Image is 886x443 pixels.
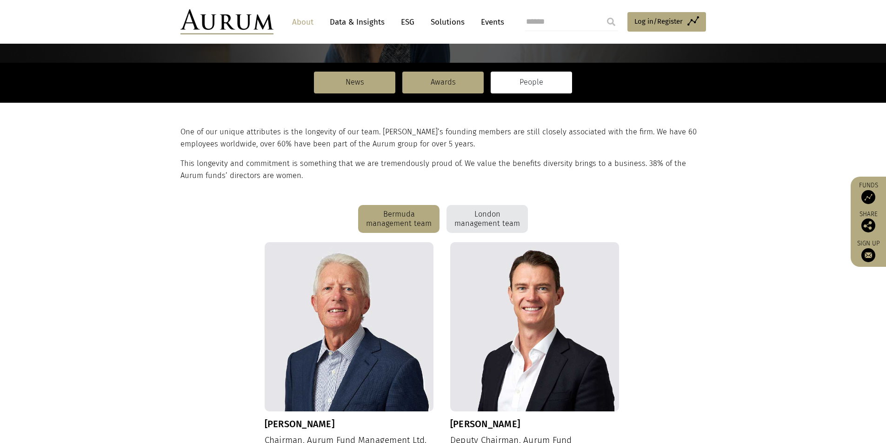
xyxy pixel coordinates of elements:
div: London management team [446,205,528,233]
img: Access Funds [861,190,875,204]
h3: [PERSON_NAME] [265,418,434,430]
img: Sign up to our newsletter [861,248,875,262]
div: Bermuda management team [358,205,440,233]
a: Events [476,13,504,31]
div: Share [855,211,881,232]
a: About [287,13,318,31]
span: Log in/Register [634,16,683,27]
a: ESG [396,13,419,31]
a: Funds [855,181,881,204]
img: Share this post [861,218,875,232]
input: Submit [602,13,620,31]
a: Log in/Register [627,12,706,32]
a: Awards [402,72,484,93]
img: Aurum [180,9,273,34]
h3: [PERSON_NAME] [450,418,620,430]
a: News [314,72,395,93]
a: Solutions [426,13,469,31]
a: Data & Insights [325,13,389,31]
a: People [491,72,572,93]
p: This longevity and commitment is something that we are tremendously proud of. We value the benefi... [180,158,704,182]
p: One of our unique attributes is the longevity of our team. [PERSON_NAME]’s founding members are s... [180,126,704,151]
a: Sign up [855,239,881,262]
